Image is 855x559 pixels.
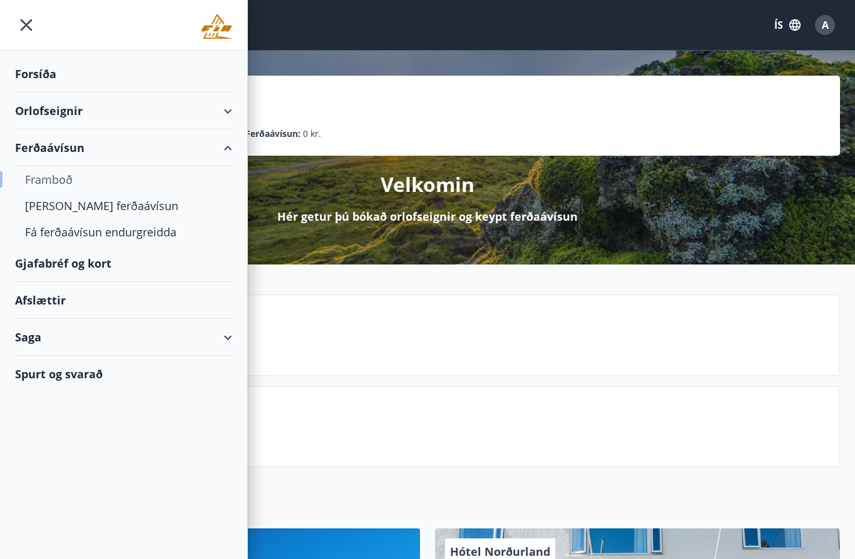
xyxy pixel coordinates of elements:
[107,326,829,348] p: Næstu helgi
[303,127,321,141] span: 0 kr.
[15,282,232,319] div: Afslættir
[25,166,222,193] div: Framboð
[767,14,807,36] button: ÍS
[15,319,232,356] div: Saga
[822,18,829,32] span: A
[245,127,300,141] p: Ferðaávísun :
[25,193,222,219] div: [PERSON_NAME] ferðaávísun
[277,208,578,224] p: Hér getur þú bókað orlofseignir og keypt ferðaávísun
[15,129,232,166] div: Ferðaávísun
[201,14,232,39] img: union_logo
[450,544,550,559] span: Hótel Norðurland
[15,56,232,93] div: Forsíða
[810,10,840,40] button: A
[107,418,829,439] p: Spurt og svarað
[15,356,232,392] div: Spurt og svarað
[25,219,222,245] div: Fá ferðaávísun endurgreidda
[15,245,232,282] div: Gjafabréf og kort
[381,171,474,198] p: Velkomin
[15,93,232,129] div: Orlofseignir
[15,14,38,36] button: menu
